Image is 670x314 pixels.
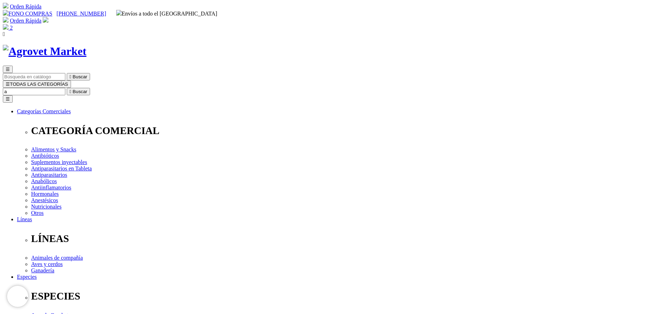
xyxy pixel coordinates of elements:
button: ☰ [3,66,13,73]
img: shopping-cart.svg [3,17,8,23]
a: Antiinflamatorios [31,185,71,191]
a: Antiparasitarios [31,172,67,178]
a: Orden Rápida [10,4,41,10]
a: Ganadería [31,267,54,273]
a: Anestésicos [31,197,58,203]
a: Categorías Comerciales [17,108,71,114]
a: FONO COMPRAS [3,11,52,17]
i:  [70,89,71,94]
a: Nutricionales [31,204,61,210]
span: Buscar [73,74,87,79]
a: Aves y cerdos [31,261,63,267]
span: Buscar [73,89,87,94]
span: Envíos a todo el [GEOGRAPHIC_DATA] [116,11,218,17]
a: Antibióticos [31,153,59,159]
a: Orden Rápida [10,18,41,24]
img: user.svg [43,17,48,23]
a: Especies [17,274,37,280]
input: Buscar [3,88,65,95]
a: Hormonales [31,191,59,197]
a: Otros [31,210,44,216]
img: shopping-bag.svg [3,24,8,30]
a: Alimentos y Snacks [31,146,76,152]
img: delivery-truck.svg [116,10,122,16]
p: LÍNEAS [31,233,667,244]
a: Animales de compañía [31,255,83,261]
img: shopping-cart.svg [3,3,8,8]
iframe: Brevo live chat [7,286,28,307]
p: ESPECIES [31,290,667,302]
i:  [70,74,71,79]
img: phone.svg [3,10,8,16]
a: Antiparasitarios en Tableta [31,165,92,171]
p: CATEGORÍA COMERCIAL [31,125,667,137]
span: 2 [10,25,13,31]
a: 2 [3,25,13,31]
a: Anabólicos [31,178,57,184]
span: ☰ [6,67,10,72]
a: Suplementos inyectables [31,159,87,165]
span: ☰ [6,81,10,87]
a: Líneas [17,216,32,222]
button:  Buscar [67,88,90,95]
button: ☰TODAS LAS CATEGORÍAS [3,80,71,88]
button: ☰ [3,95,13,103]
i:  [3,31,5,37]
a: [PHONE_NUMBER] [57,11,106,17]
img: Agrovet Market [3,45,87,58]
button:  Buscar [67,73,90,80]
a: Acceda a su cuenta de cliente [43,18,48,24]
input: Buscar [3,73,65,80]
